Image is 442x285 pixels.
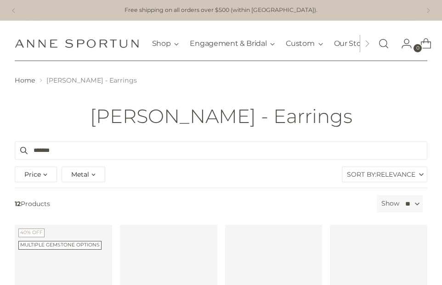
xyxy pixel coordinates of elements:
[15,39,139,48] a: Anne Sportun Fine Jewellery
[376,167,415,182] span: Relevance
[46,76,137,84] span: [PERSON_NAME] - Earrings
[152,34,179,54] button: Shop
[394,34,412,53] a: Go to the account page
[286,34,323,54] button: Custom
[24,169,41,179] span: Price
[334,34,368,54] a: Our Story
[15,200,21,208] b: 12
[71,169,89,179] span: Metal
[11,195,373,212] span: Products
[190,34,275,54] button: Engagement & Bridal
[125,6,317,15] p: Free shipping on all orders over $500 (within [GEOGRAPHIC_DATA]).
[374,34,393,53] a: Open search modal
[15,76,35,84] a: Home
[381,199,399,208] label: Show
[15,141,428,160] input: Search products
[90,106,352,127] h1: [PERSON_NAME] - Earrings
[15,76,428,85] nav: breadcrumbs
[342,167,427,182] label: Sort By:Relevance
[413,34,431,53] a: Open cart modal
[414,44,422,52] span: 0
